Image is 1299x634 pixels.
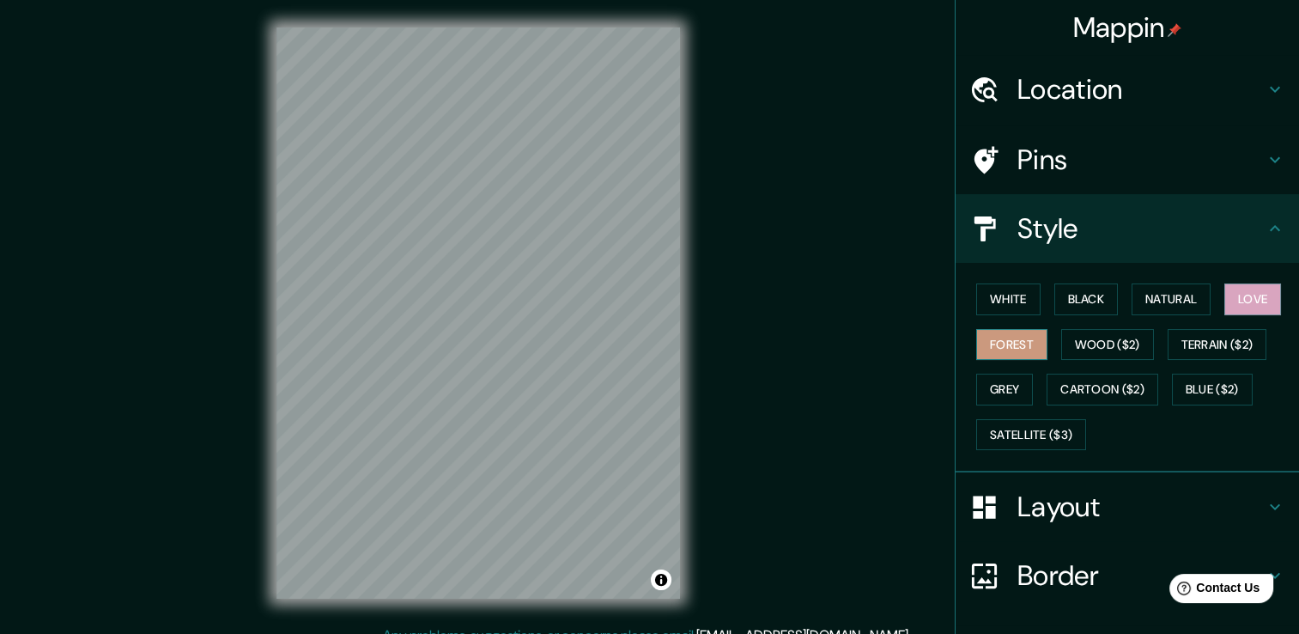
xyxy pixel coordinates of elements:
[956,194,1299,263] div: Style
[976,374,1033,405] button: Grey
[976,283,1041,315] button: White
[651,570,671,590] button: Toggle attribution
[1017,72,1265,107] h4: Location
[976,419,1086,451] button: Satellite ($3)
[1172,374,1253,405] button: Blue ($2)
[1061,329,1154,361] button: Wood ($2)
[1224,283,1281,315] button: Love
[956,541,1299,610] div: Border
[1168,23,1181,37] img: pin-icon.png
[1017,211,1265,246] h4: Style
[956,55,1299,124] div: Location
[1054,283,1119,315] button: Black
[276,27,680,599] canvas: Map
[1146,567,1280,615] iframe: Help widget launcher
[1168,329,1267,361] button: Terrain ($2)
[1017,143,1265,177] h4: Pins
[1047,374,1158,405] button: Cartoon ($2)
[1073,10,1182,45] h4: Mappin
[956,125,1299,194] div: Pins
[1017,490,1265,524] h4: Layout
[1017,558,1265,593] h4: Border
[956,472,1299,541] div: Layout
[976,329,1047,361] button: Forest
[1132,283,1211,315] button: Natural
